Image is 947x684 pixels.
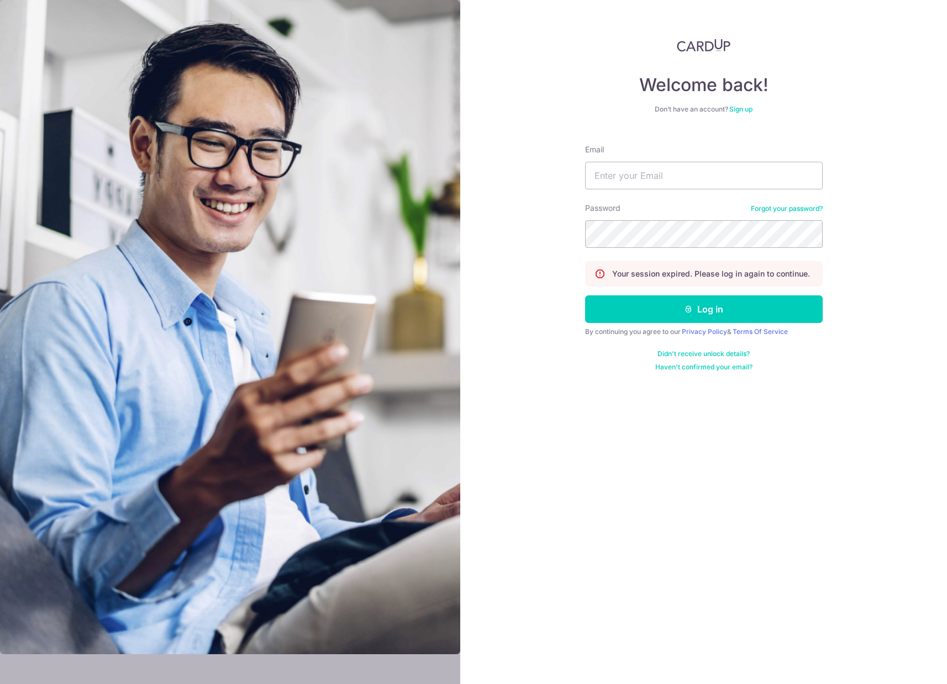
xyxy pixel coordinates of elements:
h4: Welcome back! [585,74,823,96]
a: Didn't receive unlock details? [657,349,750,358]
a: Privacy Policy [682,327,727,336]
input: Enter your Email [585,162,823,189]
img: CardUp Logo [677,39,731,52]
a: Forgot your password? [751,204,823,213]
div: Don’t have an account? [585,105,823,114]
a: Terms Of Service [733,327,788,336]
label: Password [585,203,620,214]
a: Sign up [729,105,753,113]
label: Email [585,144,604,155]
button: Log in [585,295,823,323]
div: By continuing you agree to our & [585,327,823,336]
a: Haven't confirmed your email? [655,363,753,372]
p: Your session expired. Please log in again to continue. [612,268,810,279]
